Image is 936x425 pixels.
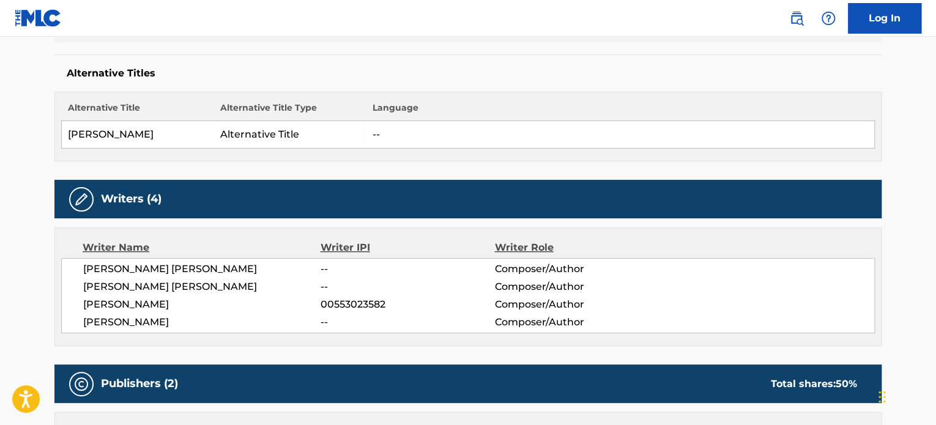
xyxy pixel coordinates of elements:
span: [PERSON_NAME] [PERSON_NAME] [83,262,321,276]
span: -- [321,279,494,294]
h5: Writers (4) [101,192,162,206]
img: help [821,11,836,26]
img: Publishers [74,377,89,391]
iframe: Chat Widget [875,366,936,425]
span: Composer/Author [494,315,653,330]
span: Composer/Author [494,297,653,312]
img: search [789,11,804,26]
span: [PERSON_NAME] [PERSON_NAME] [83,279,321,294]
span: -- [321,262,494,276]
span: Composer/Author [494,279,653,294]
a: Public Search [784,6,809,31]
div: Help [816,6,841,31]
span: -- [321,315,494,330]
img: Writers [74,192,89,207]
h5: Publishers (2) [101,377,178,391]
div: Writer Role [494,240,653,255]
td: [PERSON_NAME] [62,121,214,149]
td: Alternative Title [214,121,366,149]
div: Total shares: [771,377,857,391]
th: Alternative Title [62,102,214,121]
img: MLC Logo [15,9,62,27]
div: Writer IPI [321,240,495,255]
div: Drag [878,379,886,415]
span: 50 % [836,378,857,390]
th: Alternative Title Type [214,102,366,121]
a: Log In [848,3,921,34]
span: [PERSON_NAME] [83,315,321,330]
h5: Alternative Titles [67,67,869,79]
td: -- [366,121,875,149]
th: Language [366,102,875,121]
span: [PERSON_NAME] [83,297,321,312]
span: Composer/Author [494,262,653,276]
div: Writer Name [83,240,321,255]
span: 00553023582 [321,297,494,312]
